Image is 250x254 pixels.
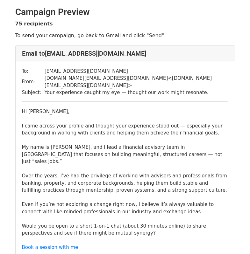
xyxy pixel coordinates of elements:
h4: Email to [EMAIL_ADDRESS][DOMAIN_NAME] [22,50,228,57]
h2: Campaign Preview [15,7,235,17]
td: Subject: [22,89,45,96]
div: Hi [PERSON_NAME], I came across your profile and thought your experience stood out — especially y... [22,108,228,237]
td: Your experience caught my eye — thought our work might resonate. [45,89,228,96]
p: To send your campaign, go back to Gmail and click "Send". [15,32,235,39]
td: From: [22,75,45,89]
td: To: [22,68,45,75]
strong: 75 recipients [15,21,53,27]
td: [DOMAIN_NAME][EMAIL_ADDRESS][DOMAIN_NAME] < [DOMAIN_NAME][EMAIL_ADDRESS][DOMAIN_NAME] > [45,75,228,89]
td: [EMAIL_ADDRESS][DOMAIN_NAME] [45,68,228,75]
a: Book a session with me [22,244,78,250]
